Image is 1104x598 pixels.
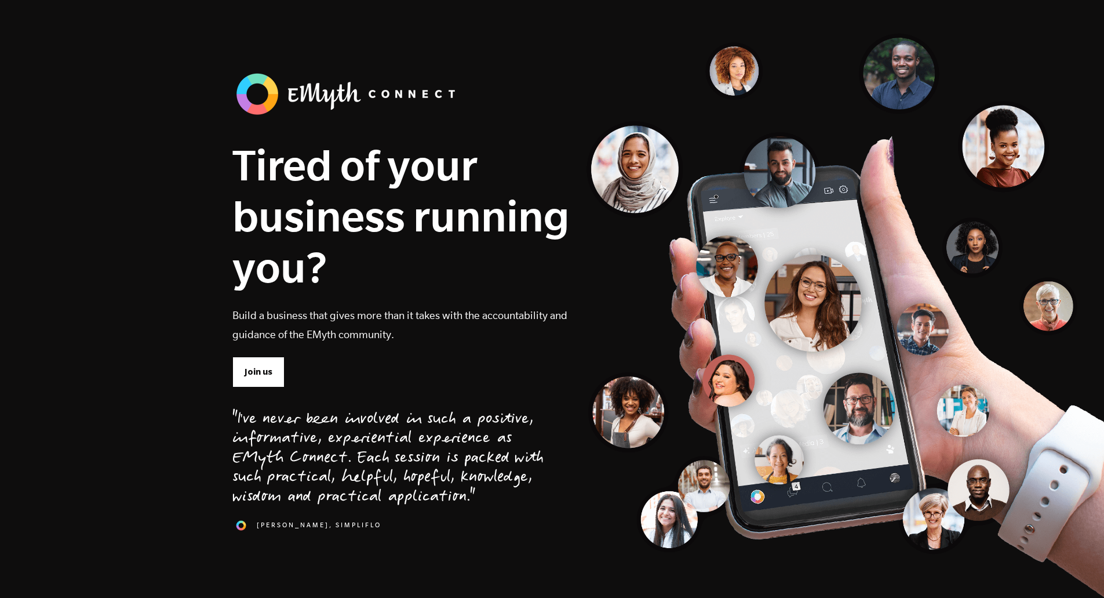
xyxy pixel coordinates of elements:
[232,306,570,344] p: Build a business that gives more than it takes with the accountability and guidance of the EMyth ...
[232,411,544,508] div: "I've never been involved in such a positive, informative, experiential experience as EMyth Conne...
[232,357,285,387] a: Join us
[245,365,272,378] span: Join us
[257,520,381,530] span: [PERSON_NAME], SimpliFlo
[232,70,464,118] img: banner_logo
[232,139,570,292] h1: Tired of your business running you?
[232,517,250,534] img: 1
